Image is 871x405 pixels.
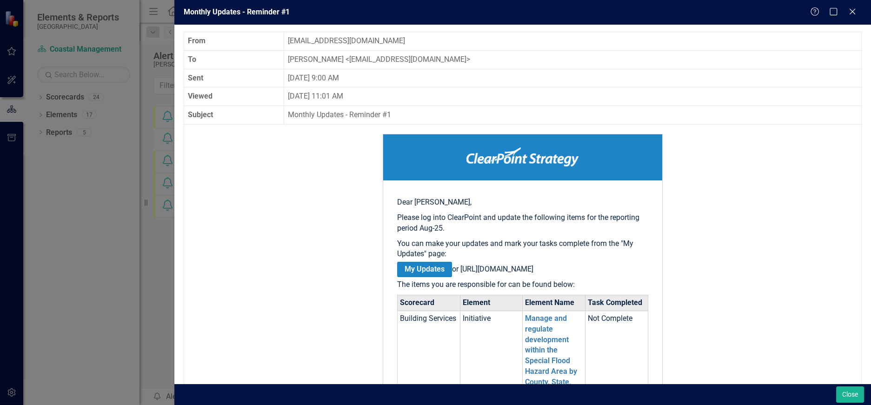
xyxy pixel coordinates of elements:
[284,50,862,69] td: [PERSON_NAME] [EMAIL_ADDRESS][DOMAIN_NAME]
[585,295,648,311] th: Task Completed
[184,106,284,125] th: Subject
[397,262,452,277] a: My Updates
[397,197,648,208] p: Dear [PERSON_NAME],
[397,264,648,275] p: or [URL][DOMAIN_NAME]
[466,55,470,64] span: >
[184,50,284,69] th: To
[284,32,862,50] td: [EMAIL_ADDRESS][DOMAIN_NAME]
[836,386,864,403] button: Close
[346,55,349,64] span: <
[397,295,460,311] th: Scorecard
[184,7,290,16] span: Monthly Updates - Reminder #1
[184,87,284,106] th: Viewed
[284,106,862,125] td: Monthly Updates - Reminder #1
[284,87,862,106] td: [DATE] 11:01 AM
[284,69,862,87] td: [DATE] 9:00 AM
[397,239,648,260] p: You can make your updates and mark your tasks complete from the "My Updates" page:
[397,212,648,234] p: Please log into ClearPoint and update the following items for the reporting period Aug-25.
[523,295,585,311] th: Element Name
[184,32,284,50] th: From
[460,295,523,311] th: Element
[397,279,648,290] p: The items you are responsible for can be found below:
[184,69,284,87] th: Sent
[466,147,578,166] img: ClearPoint Strategy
